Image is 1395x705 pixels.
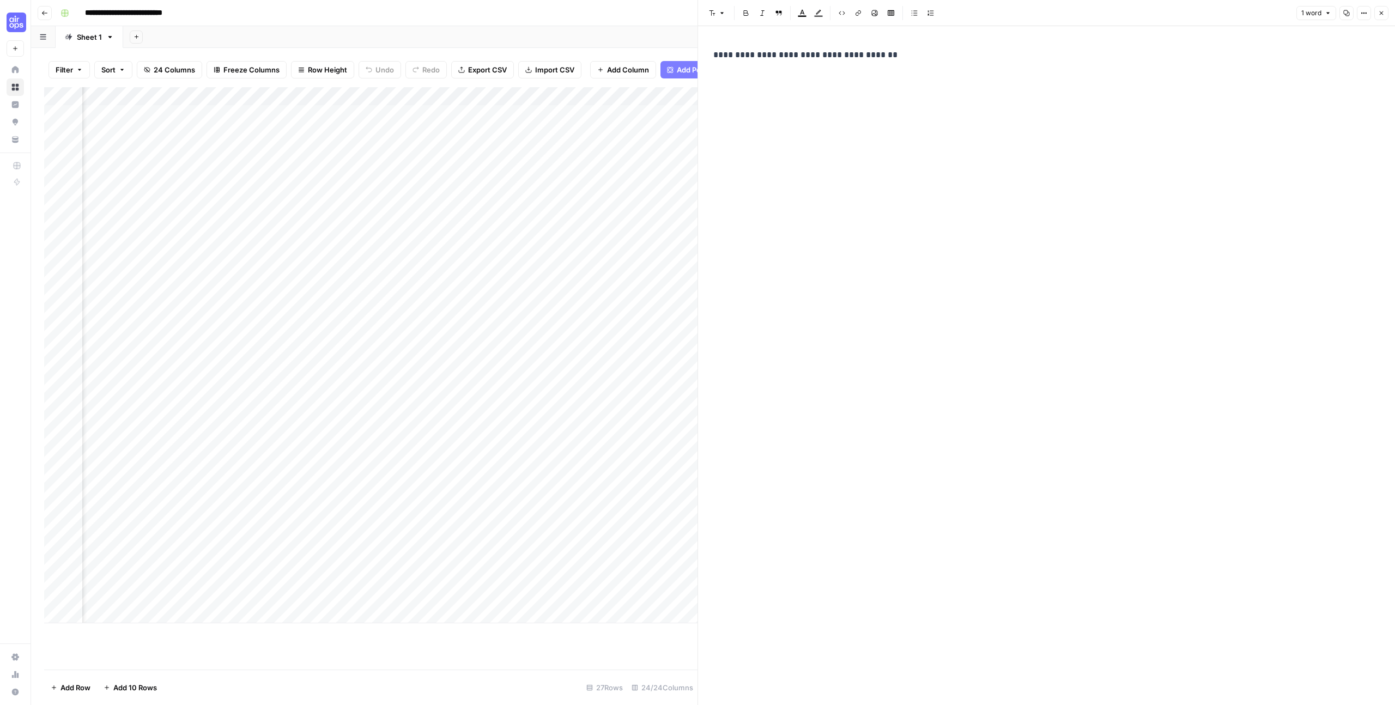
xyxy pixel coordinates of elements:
span: Freeze Columns [223,64,280,75]
span: Filter [56,64,73,75]
div: 27 Rows [582,679,627,696]
button: Row Height [291,61,354,78]
a: Sheet 1 [56,26,123,48]
button: Undo [359,61,401,78]
span: Sort [101,64,116,75]
a: Insights [7,96,24,113]
a: Settings [7,648,24,666]
span: Redo [422,64,440,75]
button: Redo [405,61,447,78]
button: Import CSV [518,61,581,78]
button: 24 Columns [137,61,202,78]
a: Your Data [7,131,24,148]
span: 24 Columns [154,64,195,75]
span: Export CSV [468,64,507,75]
button: Export CSV [451,61,514,78]
span: Add Power Agent [677,64,736,75]
span: 1 word [1301,8,1321,18]
button: Add Column [590,61,656,78]
button: Workspace: September Cohort [7,9,24,36]
button: Filter [48,61,90,78]
button: Add 10 Rows [97,679,163,696]
a: Usage [7,666,24,683]
div: 24/24 Columns [627,679,697,696]
button: Sort [94,61,132,78]
a: Opportunities [7,113,24,131]
span: Undo [375,64,394,75]
span: Import CSV [535,64,574,75]
button: 1 word [1296,6,1336,20]
button: Add Power Agent [660,61,743,78]
span: Add Row [60,682,90,693]
img: September Cohort Logo [7,13,26,32]
div: Sheet 1 [77,32,102,42]
span: Add 10 Rows [113,682,157,693]
button: Freeze Columns [207,61,287,78]
button: Add Row [44,679,97,696]
span: Add Column [607,64,649,75]
button: Help + Support [7,683,24,701]
a: Home [7,61,24,78]
span: Row Height [308,64,347,75]
a: Browse [7,78,24,96]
